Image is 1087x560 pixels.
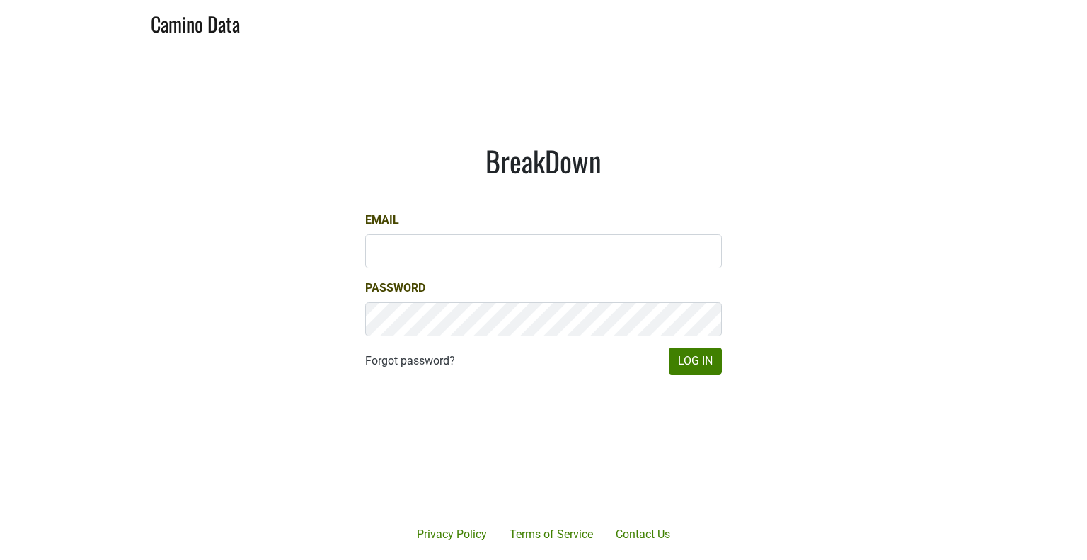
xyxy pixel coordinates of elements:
[365,144,722,178] h1: BreakDown
[604,520,681,549] a: Contact Us
[365,212,399,229] label: Email
[669,348,722,375] button: Log In
[151,6,240,39] a: Camino Data
[406,520,498,549] a: Privacy Policy
[365,280,425,297] label: Password
[365,353,455,370] a: Forgot password?
[498,520,604,549] a: Terms of Service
